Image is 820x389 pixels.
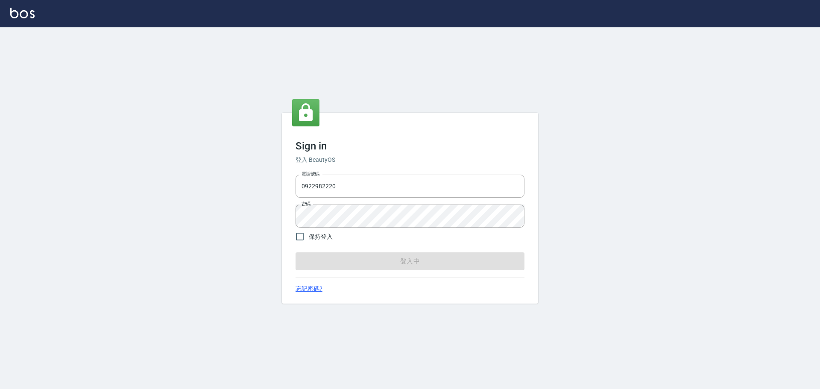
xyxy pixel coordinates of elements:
h3: Sign in [296,140,524,152]
h6: 登入 BeautyOS [296,155,524,164]
label: 電話號碼 [302,171,319,177]
a: 忘記密碼? [296,284,322,293]
span: 保持登入 [309,232,333,241]
label: 密碼 [302,201,310,207]
img: Logo [10,8,35,18]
